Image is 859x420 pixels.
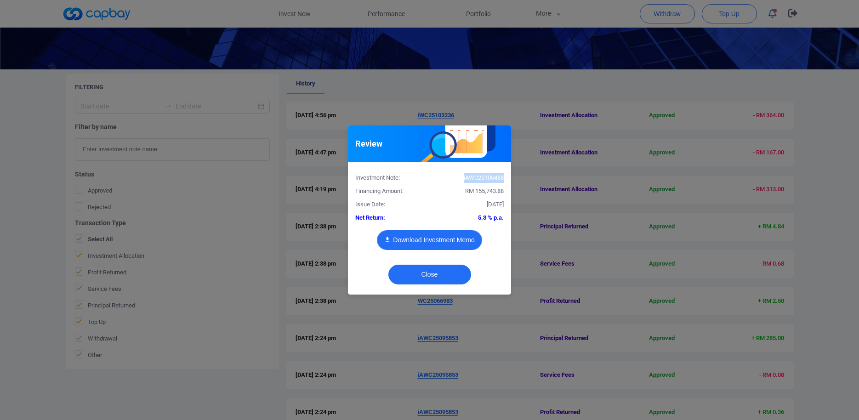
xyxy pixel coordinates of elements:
[430,213,511,223] div: 5.3 % p.a.
[388,265,471,284] button: Close
[348,213,430,223] div: Net Return:
[465,187,504,194] span: RM 155,743.88
[348,200,430,210] div: Issue Date:
[430,200,511,210] div: [DATE]
[348,173,430,183] div: Investment Note:
[348,187,430,196] div: Financing Amount:
[355,138,382,149] h5: Review
[430,173,511,183] div: iAWC25106488
[377,230,482,250] button: Download Investment Memo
